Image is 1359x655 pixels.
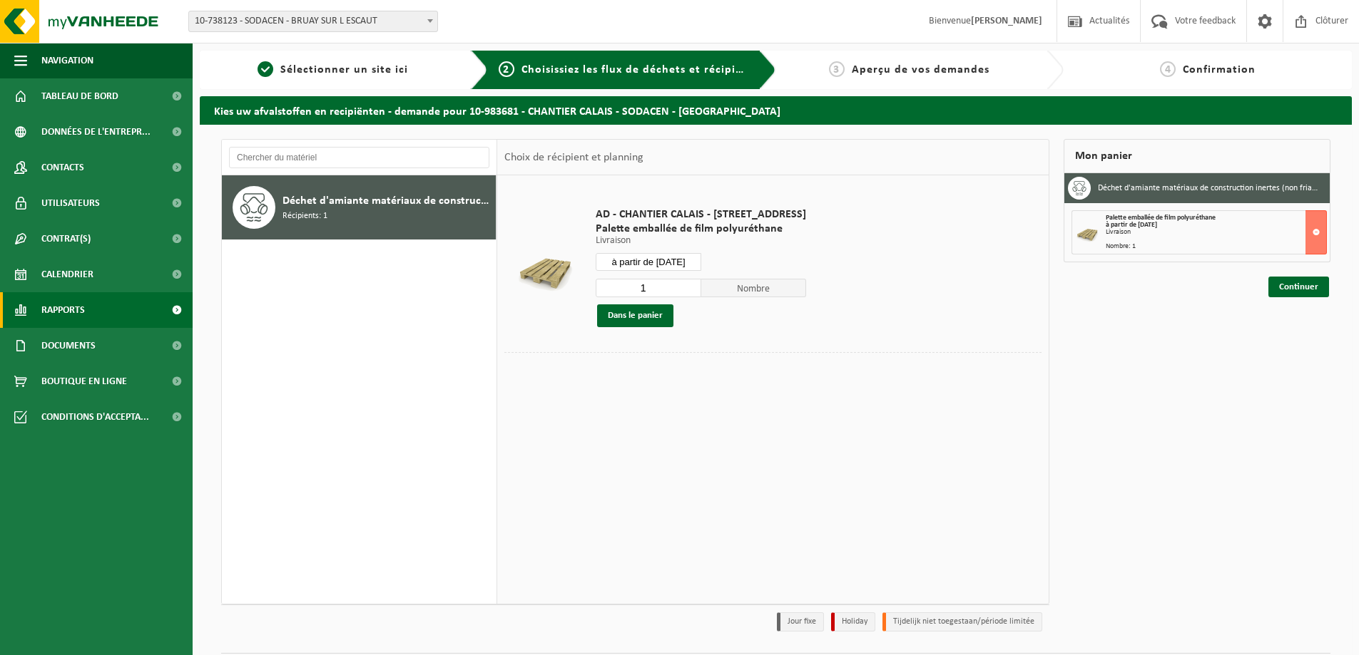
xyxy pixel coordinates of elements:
strong: [PERSON_NAME] [971,16,1042,26]
span: Utilisateurs [41,185,100,221]
div: Livraison [1106,229,1326,236]
span: Boutique en ligne [41,363,127,399]
span: Documents [41,328,96,363]
span: Sélectionner un site ici [280,64,408,76]
span: Choisissiez les flux de déchets et récipients [521,64,759,76]
span: Calendrier [41,257,93,292]
span: Déchet d'amiante matériaux de construction inertes (non friable) [283,192,492,210]
h3: Déchet d'amiante matériaux de construction inertes (non friable) [1098,177,1319,200]
div: Choix de récipient et planning [497,140,651,175]
span: Récipients: 1 [283,210,327,223]
span: Navigation [41,43,93,78]
span: Confirmation [1183,64,1256,76]
input: Chercher du matériel [229,147,489,168]
input: Sélectionnez date [596,253,701,271]
span: AD - CHANTIER CALAIS - [STREET_ADDRESS] [596,207,806,222]
span: Aperçu de vos demandes [852,64,989,76]
span: 2 [499,61,514,77]
span: 1 [258,61,273,77]
span: Nombre [701,279,807,297]
span: Tableau de bord [41,78,118,114]
h2: Kies uw afvalstoffen en recipiënten - demande pour 10-983681 - CHANTIER CALAIS - SODACEN - [GEOGR... [200,96,1352,124]
a: 1Sélectionner un site ici [207,61,459,78]
strong: à partir de [DATE] [1106,221,1157,229]
span: 3 [829,61,845,77]
li: Tijdelijk niet toegestaan/période limitée [882,612,1042,631]
li: Holiday [831,612,875,631]
span: Conditions d'accepta... [41,399,149,435]
span: 10-738123 - SODACEN - BRUAY SUR L ESCAUT [188,11,438,32]
p: Livraison [596,236,806,246]
span: Palette emballée de film polyuréthane [1106,214,1216,222]
div: Nombre: 1 [1106,243,1326,250]
span: 10-738123 - SODACEN - BRUAY SUR L ESCAUT [189,11,437,31]
span: Contacts [41,150,84,185]
button: Dans le panier [597,304,673,327]
span: Données de l'entrepr... [41,114,151,150]
div: Mon panier [1064,139,1330,173]
span: Palette emballée de film polyuréthane [596,222,806,236]
a: Continuer [1268,277,1329,297]
span: Contrat(s) [41,221,91,257]
span: 4 [1160,61,1176,77]
button: Déchet d'amiante matériaux de construction inertes (non friable) Récipients: 1 [222,175,497,239]
span: Rapports [41,292,85,328]
li: Jour fixe [777,612,824,631]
